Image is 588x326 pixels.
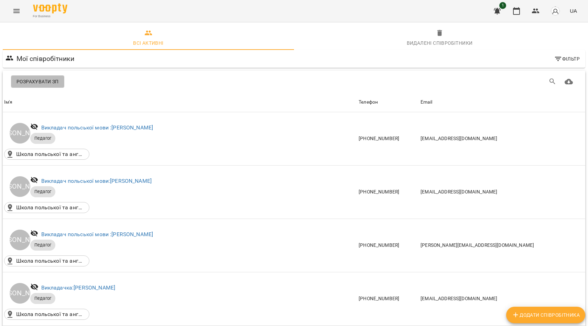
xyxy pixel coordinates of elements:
[41,231,153,238] a: Викладач польської мови :[PERSON_NAME]
[17,77,59,86] span: Розрахувати ЗП
[359,98,418,106] span: Телефон
[4,98,13,106] div: Ім'я
[33,3,67,13] img: Voopty Logo
[544,73,561,90] button: Пошук
[421,98,432,106] div: Email
[506,307,585,323] button: Додати співробітника
[407,39,473,47] div: Видалені cпівробітники
[551,53,582,65] button: Фільтр
[10,283,30,304] div: [PERSON_NAME]
[570,7,577,14] span: UA
[4,202,89,213] div: Школа польської та англійської мов "Мовний простір"()
[357,165,419,219] td: [PHONE_NUMBER]
[10,176,30,197] div: [PERSON_NAME]
[10,230,30,250] div: [PERSON_NAME]
[30,295,55,302] span: Педагог
[41,284,116,291] a: Викладачка:[PERSON_NAME]
[30,242,55,248] span: Педагог
[16,310,85,318] p: Школа польської та англійської мов "Мовний простір"
[357,112,419,166] td: [PHONE_NUMBER]
[554,55,580,63] span: Фільтр
[4,98,13,106] div: Sort
[419,165,585,219] td: [EMAIL_ADDRESS][DOMAIN_NAME]
[421,98,432,106] div: Sort
[133,39,163,47] div: Всі активні
[357,219,419,272] td: [PHONE_NUMBER]
[33,14,67,19] span: For Business
[16,257,85,265] p: Школа польської та англійської мов "Мовний простір"
[16,203,85,212] p: Школа польської та англійської мов "Мовний простір"
[4,149,89,160] div: Школа польської та англійської мов "Мовний простір"()
[10,123,30,144] div: [PERSON_NAME]
[3,71,585,93] div: Table Toolbar
[30,135,55,141] span: Педагог
[11,75,64,88] button: Розрахувати ЗП
[359,98,378,106] div: Sort
[30,189,55,195] span: Педагог
[8,3,25,19] button: Menu
[4,255,89,266] div: Школа польської та англійської мов "Мовний простір"()
[359,98,378,106] div: Телефон
[419,272,585,326] td: [EMAIL_ADDRESS][DOMAIN_NAME]
[4,309,89,320] div: Школа польської та англійської мов "Мовний простір"()
[419,219,585,272] td: [PERSON_NAME][EMAIL_ADDRESS][DOMAIN_NAME]
[567,4,580,17] button: UA
[41,178,152,184] a: Викладач польської мови:[PERSON_NAME]
[4,98,356,106] span: Ім'я
[551,6,560,16] img: avatar_s.png
[512,311,580,319] span: Додати співробітника
[419,112,585,166] td: [EMAIL_ADDRESS][DOMAIN_NAME]
[41,124,153,131] a: Викладач польської мови :[PERSON_NAME]
[499,2,506,9] span: 1
[16,150,85,158] p: Школа польської та англійської мов "Мовний простір"
[17,53,75,64] h6: Мої співробітники
[357,272,419,326] td: [PHONE_NUMBER]
[560,73,577,90] button: Завантажити CSV
[421,98,584,106] span: Email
